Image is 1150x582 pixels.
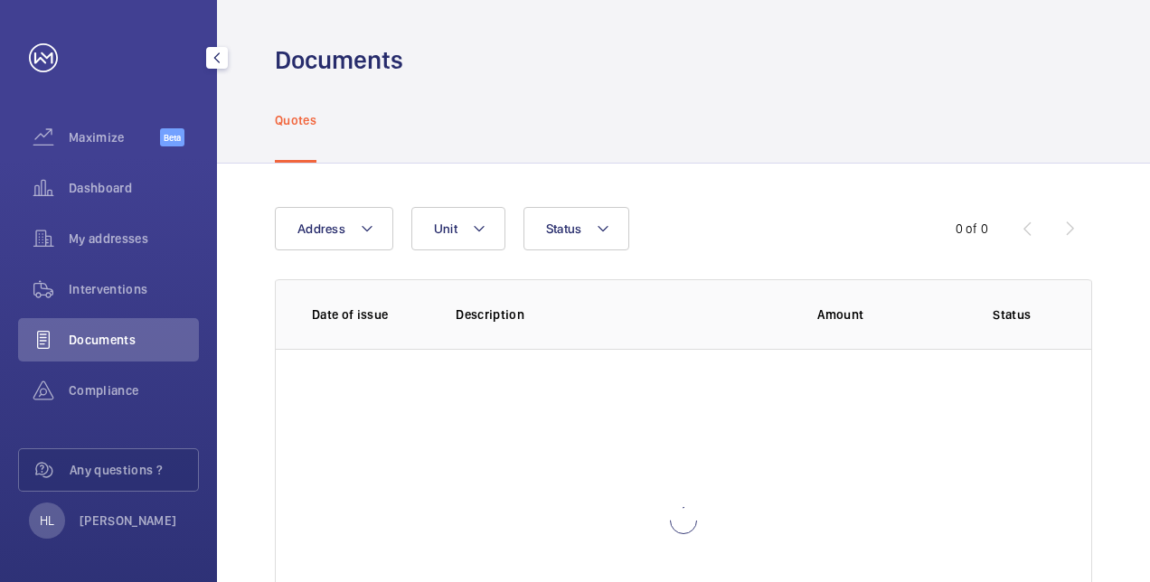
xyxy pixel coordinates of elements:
[160,128,184,146] span: Beta
[40,512,54,530] p: HL
[523,207,630,250] button: Status
[817,305,939,324] p: Amount
[411,207,505,250] button: Unit
[275,43,403,77] h1: Documents
[312,305,427,324] p: Date of issue
[69,179,199,197] span: Dashboard
[69,331,199,349] span: Documents
[70,461,198,479] span: Any questions ?
[297,221,345,236] span: Address
[275,111,316,129] p: Quotes
[69,280,199,298] span: Interventions
[456,305,788,324] p: Description
[69,128,160,146] span: Maximize
[69,381,199,399] span: Compliance
[80,512,177,530] p: [PERSON_NAME]
[546,221,582,236] span: Status
[69,230,199,248] span: My addresses
[956,220,988,238] div: 0 of 0
[275,207,393,250] button: Address
[969,305,1055,324] p: Status
[434,221,457,236] span: Unit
